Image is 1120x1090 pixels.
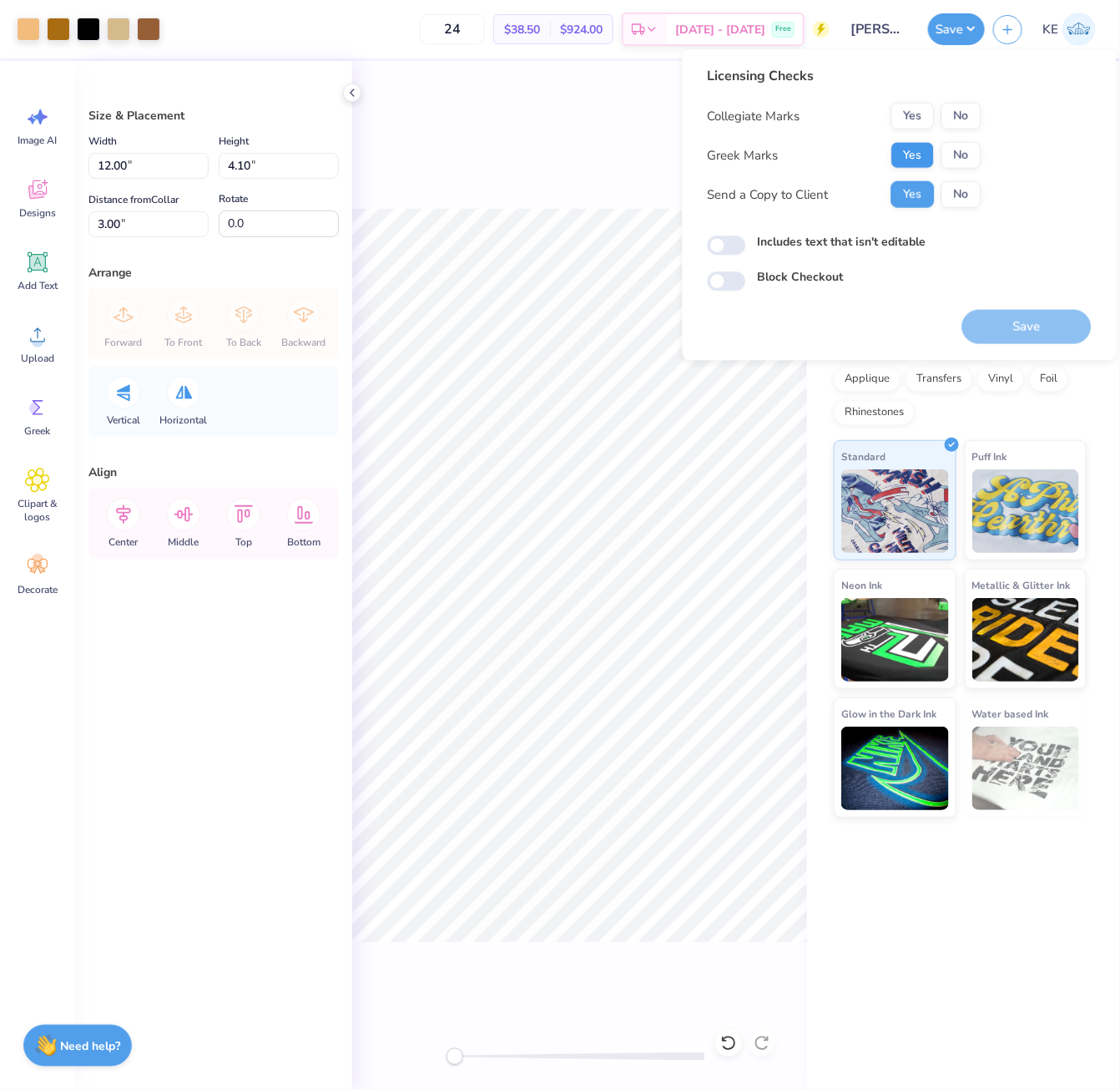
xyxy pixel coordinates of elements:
[758,233,926,251] label: Includes text that isn't editable
[18,583,58,596] span: Decorate
[972,576,1071,594] span: Metallic & Glitter Ink
[10,497,65,524] span: Clipart & logos
[906,367,972,392] div: Transfers
[891,142,935,169] button: Yes
[972,448,1007,465] span: Puff Ink
[18,279,58,292] span: Add Text
[708,185,829,205] div: Send a Copy to Client
[107,413,140,427] span: Vertical
[420,14,485,44] input: – –
[19,206,56,220] span: Designs
[841,448,885,465] span: Standard
[1029,367,1068,392] div: Foil
[941,142,981,169] button: No
[446,1048,463,1065] div: Accessibility label
[708,146,779,165] div: Greek Marks
[972,705,1049,722] span: Water based Ink
[675,21,765,38] span: [DATE] - [DATE]
[838,13,920,46] input: Untitled Design
[708,107,800,126] div: Collegiate Marks
[841,705,936,722] span: Glow in the Dark Ink
[972,469,1080,553] img: Puff Ink
[61,1038,121,1054] strong: Need help?
[941,103,981,129] button: No
[928,13,985,45] button: Save
[972,727,1080,810] img: Water based Ink
[1042,20,1058,39] span: KE
[891,103,935,129] button: Yes
[1062,13,1096,46] img: Kent Everic Delos Santos
[841,727,949,810] img: Glow in the Dark Ink
[775,23,791,35] span: Free
[169,535,199,549] span: Middle
[504,21,540,38] span: $38.50
[977,367,1024,392] div: Vinyl
[21,352,54,365] span: Upload
[941,181,981,208] button: No
[758,268,844,286] label: Block Checkout
[287,535,320,549] span: Bottom
[972,598,1080,682] img: Metallic & Glitter Ink
[834,367,901,392] div: Applique
[88,264,339,281] div: Arrange
[708,66,981,86] div: Licensing Checks
[235,535,252,549] span: Top
[88,131,117,151] label: Width
[841,576,882,594] span: Neon Ink
[834,400,915,425] div: Rhinestones
[88,190,179,210] label: Distance from Collar
[560,21,603,38] span: $924.00
[160,413,208,427] span: Horizontal
[109,535,139,549] span: Center
[1035,13,1103,46] a: KE
[18,134,58,147] span: Image AI
[219,131,249,151] label: Height
[219,189,248,209] label: Rotate
[891,181,935,208] button: Yes
[841,598,949,682] img: Neon Ink
[88,107,339,124] div: Size & Placement
[25,424,51,438] span: Greek
[841,469,949,553] img: Standard
[88,464,339,481] div: Align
